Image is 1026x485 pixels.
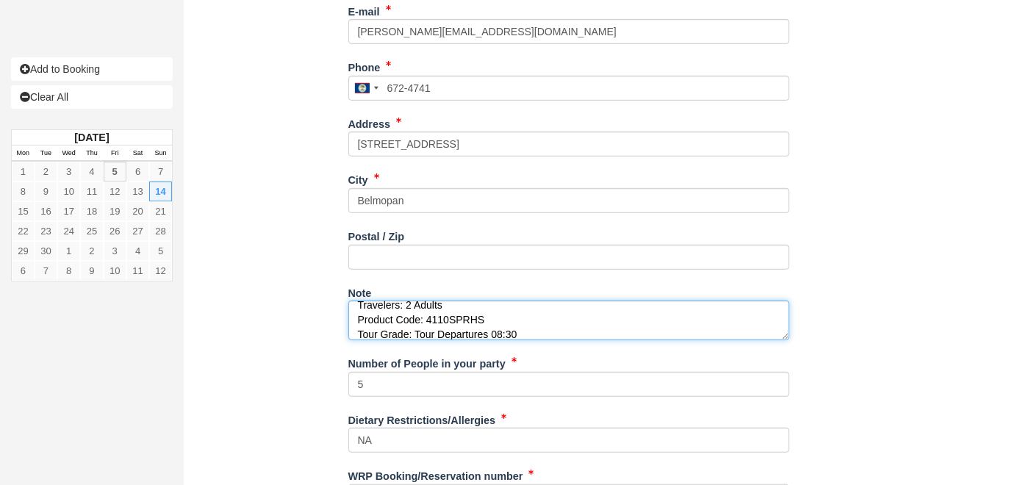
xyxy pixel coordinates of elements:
[80,182,103,201] a: 11
[149,162,172,182] a: 7
[57,221,80,241] a: 24
[348,112,391,132] label: Address
[80,201,103,221] a: 18
[149,241,172,261] a: 5
[126,221,149,241] a: 27
[80,221,103,241] a: 25
[104,162,126,182] a: 5
[126,241,149,261] a: 4
[80,162,103,182] a: 4
[57,261,80,281] a: 8
[348,224,405,245] label: Postal / Zip
[104,201,126,221] a: 19
[104,145,126,162] th: Fri
[348,281,372,301] label: Note
[149,145,172,162] th: Sun
[349,76,383,100] div: Belize: +501
[35,201,57,221] a: 16
[12,182,35,201] a: 8
[104,182,126,201] a: 12
[57,145,80,162] th: Wed
[348,168,368,188] label: City
[104,261,126,281] a: 10
[126,162,149,182] a: 6
[126,145,149,162] th: Sat
[12,221,35,241] a: 22
[149,201,172,221] a: 21
[11,85,173,109] a: Clear All
[35,261,57,281] a: 7
[348,351,506,372] label: Number of People in your party
[104,241,126,261] a: 3
[35,182,57,201] a: 9
[126,201,149,221] a: 20
[149,182,172,201] a: 14
[12,145,35,162] th: Mon
[348,55,381,76] label: Phone
[35,162,57,182] a: 2
[12,241,35,261] a: 29
[11,57,173,81] a: Add to Booking
[126,182,149,201] a: 13
[80,241,103,261] a: 2
[348,464,523,484] label: WRP Booking/Reservation number
[74,132,109,143] strong: [DATE]
[149,221,172,241] a: 28
[57,182,80,201] a: 10
[126,261,149,281] a: 11
[149,261,172,281] a: 12
[57,162,80,182] a: 3
[348,408,496,428] label: Dietary Restrictions/Allergies
[80,145,103,162] th: Thu
[35,241,57,261] a: 30
[35,221,57,241] a: 23
[12,261,35,281] a: 6
[104,221,126,241] a: 26
[12,162,35,182] a: 1
[12,201,35,221] a: 15
[80,261,103,281] a: 9
[57,201,80,221] a: 17
[35,145,57,162] th: Tue
[57,241,80,261] a: 1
